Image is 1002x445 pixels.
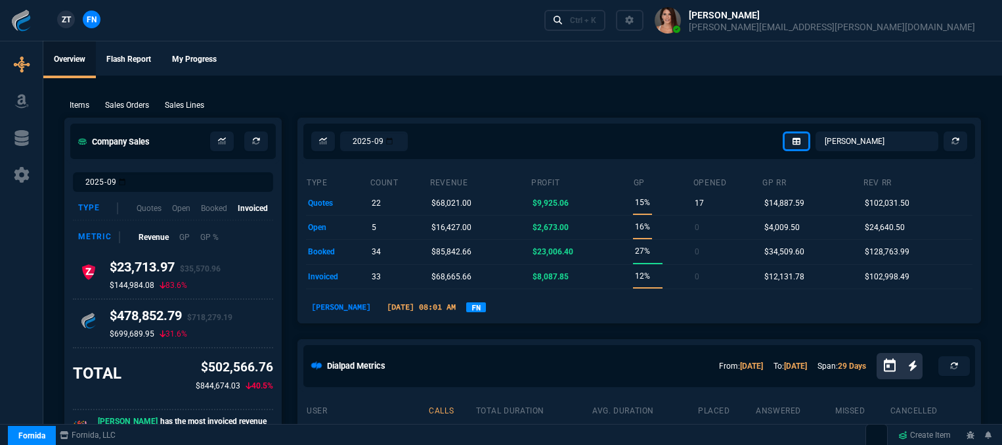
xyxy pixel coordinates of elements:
[635,193,650,212] p: 15%
[764,268,804,286] p: $12,131.78
[110,259,221,280] h4: $23,713.97
[635,218,650,236] p: 16%
[78,231,120,243] div: Metric
[531,172,633,191] th: Profit
[695,268,699,286] p: 0
[533,194,569,212] p: $9,925.06
[835,400,890,419] th: missed
[838,362,866,371] a: 29 Days
[533,268,569,286] p: $8,087.85
[308,421,426,439] p: [PERSON_NAME]
[693,172,762,191] th: opened
[98,417,158,427] span: [PERSON_NAME]
[429,172,531,191] th: revenue
[863,172,972,191] th: Rev RR
[755,400,835,419] th: answered
[890,400,973,419] th: cancelled
[73,363,121,383] h3: TOTAL
[477,421,590,439] p: 9h 33m
[865,194,909,212] p: $102,031.50
[695,243,699,261] p: 0
[110,308,232,329] h4: $478,852.79
[764,194,804,212] p: $14,887.59
[892,421,970,439] p: 228
[430,421,473,439] p: 1070
[78,202,118,214] div: Type
[533,218,569,237] p: $2,673.00
[162,41,227,78] a: My Progress
[73,418,87,436] p: 🎉
[110,329,154,339] p: $699,689.95
[466,302,486,312] a: FN
[306,172,370,191] th: type
[865,218,905,237] p: $24,640.50
[306,301,376,313] p: [PERSON_NAME]
[764,243,804,261] p: $34,509.60
[695,194,704,212] p: 17
[372,218,376,237] p: 5
[196,380,240,392] p: $844,674.03
[139,231,169,243] p: Revenue
[431,268,471,286] p: $68,665.66
[594,421,695,439] p: 42s
[238,202,268,214] p: Invoiced
[43,41,96,78] a: Overview
[62,14,71,26] span: ZT
[306,400,428,419] th: user
[180,264,221,273] span: $35,570.96
[56,429,120,441] a: msbcCompanyName
[635,267,650,285] p: 12%
[475,400,592,419] th: total duration
[533,243,573,261] p: $23,006.40
[882,356,908,375] button: Open calendar
[817,360,866,372] p: Span:
[306,191,370,215] td: quotes
[105,99,149,111] p: Sales Orders
[187,313,232,322] span: $718,279.19
[431,218,471,237] p: $16,427.00
[764,218,800,237] p: $4,009.50
[757,421,832,439] p: 9
[179,231,190,243] p: GP
[633,172,693,191] th: GP
[570,15,596,26] div: Ctrl + K
[784,362,807,371] a: [DATE]
[837,421,887,439] p: 4
[381,301,461,313] p: [DATE] 08:01 AM
[865,268,909,286] p: $102,998.49
[160,329,187,339] p: 31.6%
[246,380,273,392] p: 40.5%
[327,360,385,372] h5: Dialpad Metrics
[431,194,471,212] p: $68,021.00
[370,172,430,191] th: count
[865,243,909,261] p: $128,763.99
[137,202,162,214] p: Quotes
[70,99,89,111] p: Items
[372,243,381,261] p: 34
[87,14,97,26] span: FN
[740,362,763,371] a: [DATE]
[635,242,650,260] p: 27%
[200,231,219,243] p: GP %
[110,280,154,291] p: $144,984.08
[762,172,863,191] th: GP RR
[78,135,150,148] h5: Company Sales
[306,240,370,264] td: booked
[306,264,370,289] td: invoiced
[98,415,273,439] p: has the most invoiced revenue this month.
[165,99,204,111] p: Sales Lines
[96,41,162,78] a: Flash Report
[699,421,753,439] p: 825
[160,280,187,291] p: 83.6%
[172,202,190,214] p: Open
[893,425,956,445] a: Create Item
[372,268,381,286] p: 33
[695,218,699,237] p: 0
[431,243,471,261] p: $85,842.66
[592,400,697,419] th: avg. duration
[773,360,807,372] p: To:
[201,202,227,214] p: Booked
[372,194,381,212] p: 22
[719,360,763,372] p: From:
[697,400,755,419] th: placed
